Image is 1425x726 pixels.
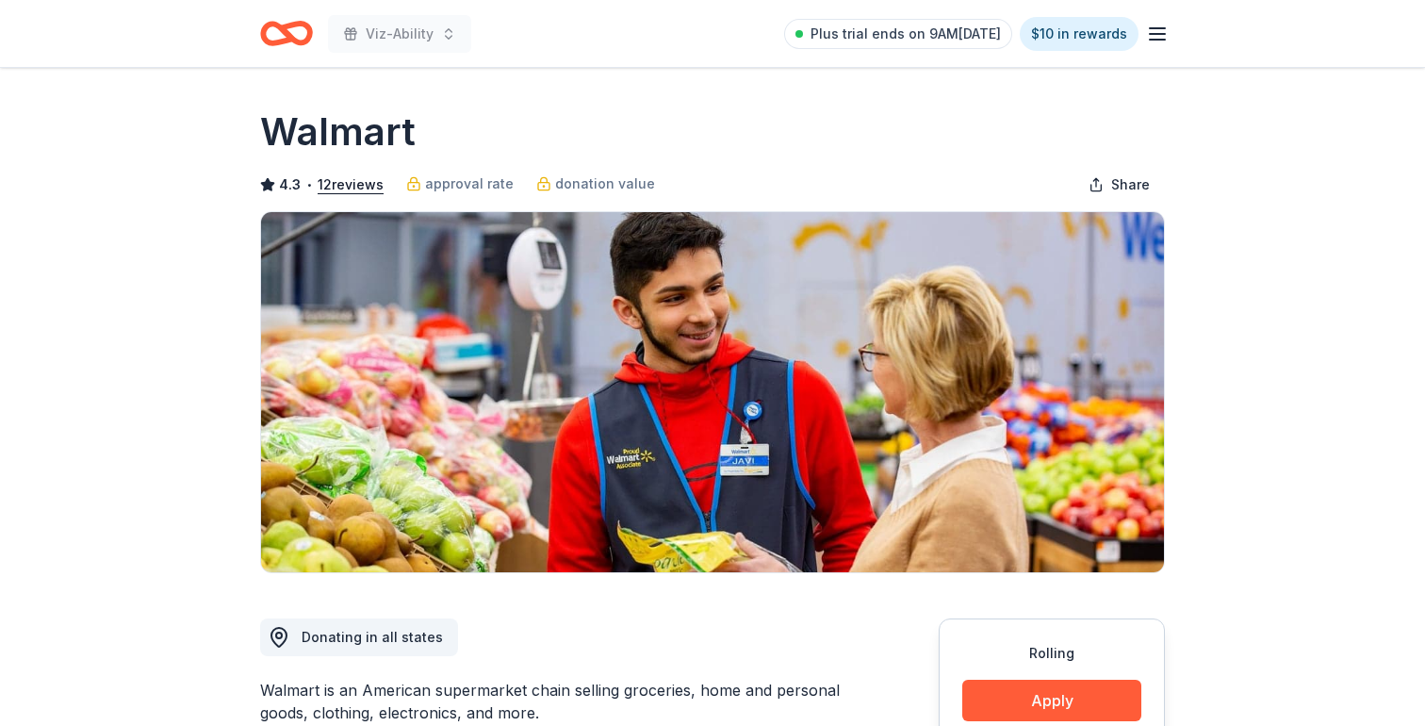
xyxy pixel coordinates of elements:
[1111,173,1150,196] span: Share
[318,173,384,196] button: 12reviews
[962,680,1141,721] button: Apply
[279,173,301,196] span: 4.3
[260,106,416,158] h1: Walmart
[260,11,313,56] a: Home
[302,629,443,645] span: Donating in all states
[306,177,313,192] span: •
[366,23,434,45] span: Viz-Ability
[536,173,655,195] a: donation value
[962,642,1141,665] div: Rolling
[1073,166,1165,204] button: Share
[406,173,514,195] a: approval rate
[555,173,655,195] span: donation value
[261,212,1164,572] img: Image for Walmart
[1020,17,1138,51] a: $10 in rewards
[811,23,1001,45] span: Plus trial ends on 9AM[DATE]
[260,679,848,724] div: Walmart is an American supermarket chain selling groceries, home and personal goods, clothing, el...
[425,173,514,195] span: approval rate
[328,15,471,53] button: Viz-Ability
[784,19,1012,49] a: Plus trial ends on 9AM[DATE]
